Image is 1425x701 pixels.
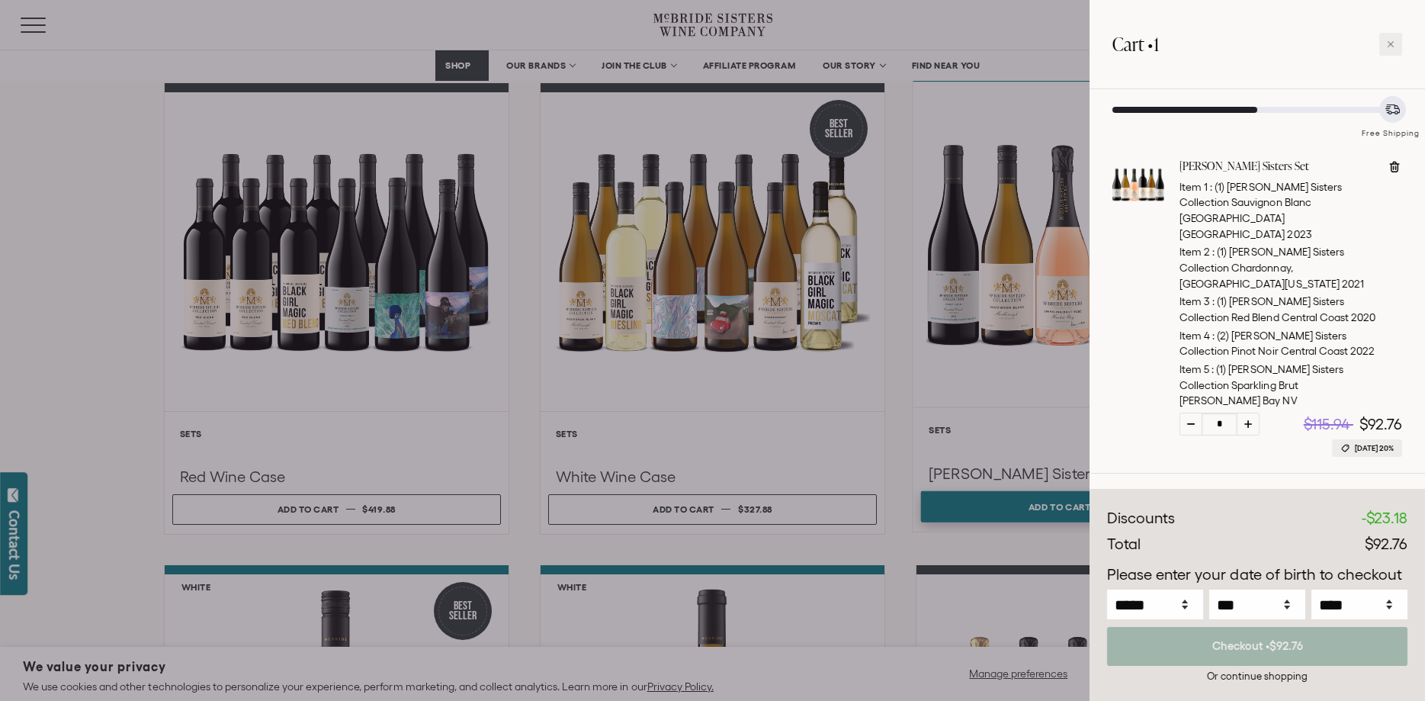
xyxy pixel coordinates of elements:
span: (1) [PERSON_NAME] Sisters Collection Sparkling Brut [PERSON_NAME] Bay NV [1179,363,1343,407]
div: Discounts [1107,507,1175,530]
span: (1) [PERSON_NAME] Sisters Collection Chardonnay, [GEOGRAPHIC_DATA][US_STATE] 2021 [1179,246,1364,289]
span: : [1212,330,1215,342]
span: $92.76 [1359,416,1402,432]
span: Item 2 [1179,246,1210,258]
span: (2) [PERSON_NAME] Sisters Collection Pinot Noir Central Coast 2022 [1179,330,1375,358]
span: (1) [PERSON_NAME] Sisters Collection Sauvignon Blanc [GEOGRAPHIC_DATA] [GEOGRAPHIC_DATA] 2023 [1179,181,1342,240]
a: McBride Sisters Set [1112,197,1164,214]
h2: Cart • [1112,23,1159,66]
p: Please enter your date of birth to checkout [1107,564,1407,587]
span: $23.18 [1366,510,1407,526]
span: : [1212,246,1215,258]
a: [PERSON_NAME] Sisters Set [1179,159,1375,174]
div: Or continue shopping [1107,669,1407,683]
span: Item 1 [1179,181,1208,193]
span: Item 3 [1179,295,1210,307]
span: : [1212,363,1214,375]
span: $92.76 [1365,535,1407,552]
div: - [1362,507,1407,530]
span: 1 [1154,31,1159,56]
div: Total [1107,533,1141,556]
span: Item 4 [1179,330,1210,342]
span: : [1212,295,1215,307]
div: Free Shipping [1356,113,1425,140]
span: Item 5 [1179,363,1209,375]
span: [DATE] 20% [1355,442,1394,454]
span: (1) [PERSON_NAME] Sisters Collection Red Blend Central Coast 2020 [1179,295,1375,323]
span: $115.94 [1304,416,1350,432]
span: : [1210,181,1212,193]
